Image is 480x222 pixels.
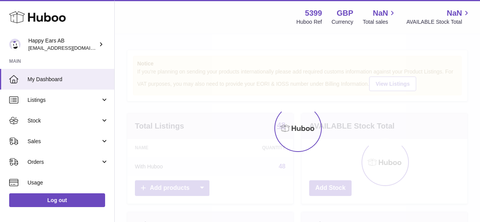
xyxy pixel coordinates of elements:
[363,18,397,26] span: Total sales
[447,8,462,18] span: NaN
[305,8,322,18] strong: 5399
[373,8,388,18] span: NaN
[28,37,97,52] div: Happy Ears AB
[9,193,105,207] a: Log out
[297,18,322,26] div: Huboo Ref
[28,76,109,83] span: My Dashboard
[28,158,101,166] span: Orders
[9,39,21,50] img: 3pl@happyearsearplugs.com
[332,18,354,26] div: Currency
[406,8,471,26] a: NaN AVAILABLE Stock Total
[28,179,109,186] span: Usage
[363,8,397,26] a: NaN Total sales
[28,45,112,51] span: [EMAIL_ADDRESS][DOMAIN_NAME]
[28,117,101,124] span: Stock
[406,18,471,26] span: AVAILABLE Stock Total
[28,96,101,104] span: Listings
[337,8,353,18] strong: GBP
[28,138,101,145] span: Sales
